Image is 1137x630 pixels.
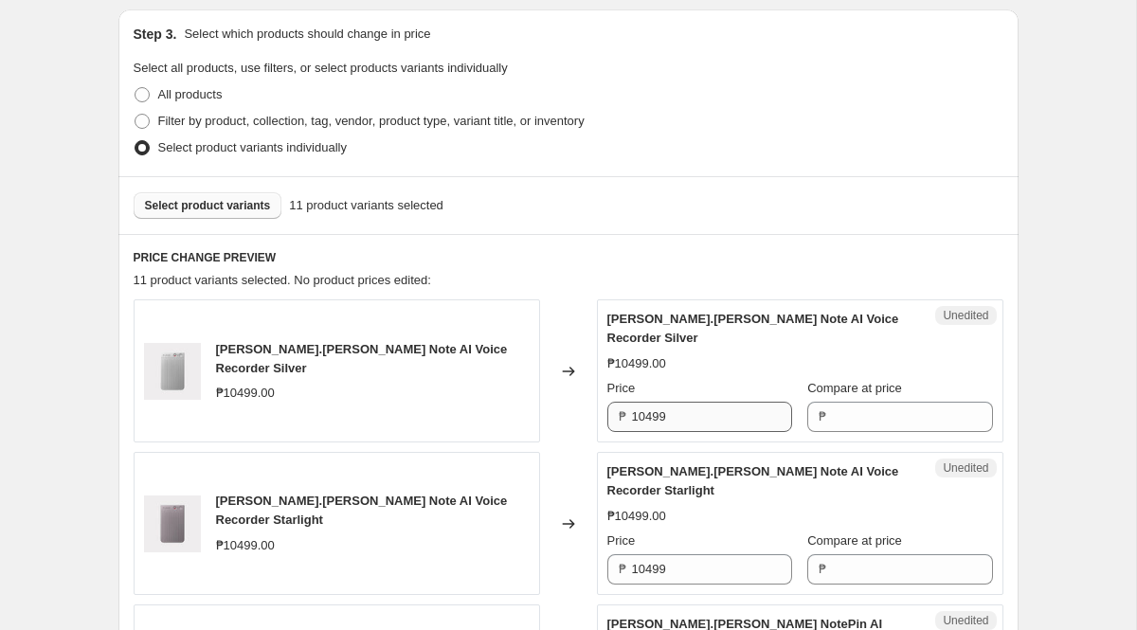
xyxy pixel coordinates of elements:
[289,196,443,215] span: 11 product variants selected
[607,533,636,548] span: Price
[619,562,626,576] span: ₱
[619,409,626,423] span: ₱
[943,308,988,323] span: Unedited
[607,381,636,395] span: Price
[216,494,508,527] span: [PERSON_NAME].[PERSON_NAME] Note AI Voice Recorder Starlight
[158,140,347,154] span: Select product variants individually
[607,464,899,497] span: [PERSON_NAME].[PERSON_NAME] Note AI Voice Recorder Starlight
[607,312,899,345] span: [PERSON_NAME].[PERSON_NAME] Note AI Voice Recorder Silver
[807,533,902,548] span: Compare at price
[158,87,223,101] span: All products
[134,25,177,44] h2: Step 3.
[607,354,666,373] div: ₱10499.00
[216,342,508,375] span: [PERSON_NAME].[PERSON_NAME] Note AI Voice Recorder Silver
[144,495,201,552] img: ginee_20250626172117504_3827495827_80x.jpg
[607,507,666,526] div: ₱10499.00
[134,273,431,287] span: 11 product variants selected. No product prices edited:
[216,536,275,555] div: ₱10499.00
[144,343,201,400] img: ginee_20250626172040081_2688420322_80x.jpg
[145,198,271,213] span: Select product variants
[943,460,988,476] span: Unedited
[134,192,282,219] button: Select product variants
[807,381,902,395] span: Compare at price
[943,613,988,628] span: Unedited
[134,61,508,75] span: Select all products, use filters, or select products variants individually
[216,384,275,403] div: ₱10499.00
[134,250,1003,265] h6: PRICE CHANGE PREVIEW
[184,25,430,44] p: Select which products should change in price
[158,114,585,128] span: Filter by product, collection, tag, vendor, product type, variant title, or inventory
[819,562,826,576] span: ₱
[819,409,826,423] span: ₱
